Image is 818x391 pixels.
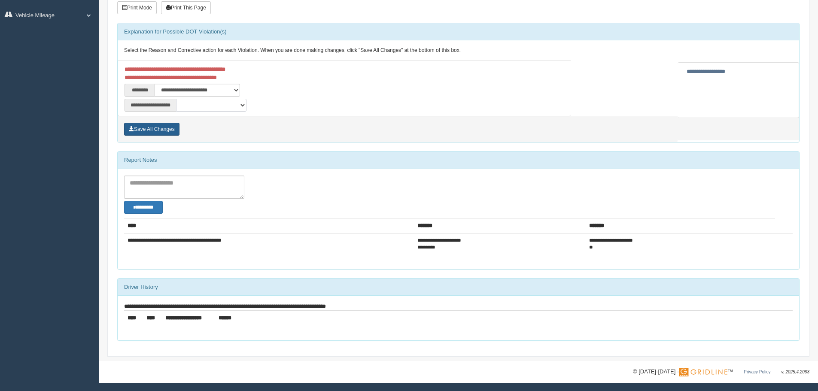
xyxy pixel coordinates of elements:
[124,123,179,136] button: Save
[117,1,157,14] button: Print Mode
[782,370,809,374] span: v. 2025.4.2063
[124,201,163,214] button: Change Filter Options
[744,370,770,374] a: Privacy Policy
[679,368,727,376] img: Gridline
[118,23,799,40] div: Explanation for Possible DOT Violation(s)
[161,1,211,14] button: Print This Page
[118,40,799,61] div: Select the Reason and Corrective action for each Violation. When you are done making changes, cli...
[118,279,799,296] div: Driver History
[633,367,809,376] div: © [DATE]-[DATE] - ™
[118,152,799,169] div: Report Notes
